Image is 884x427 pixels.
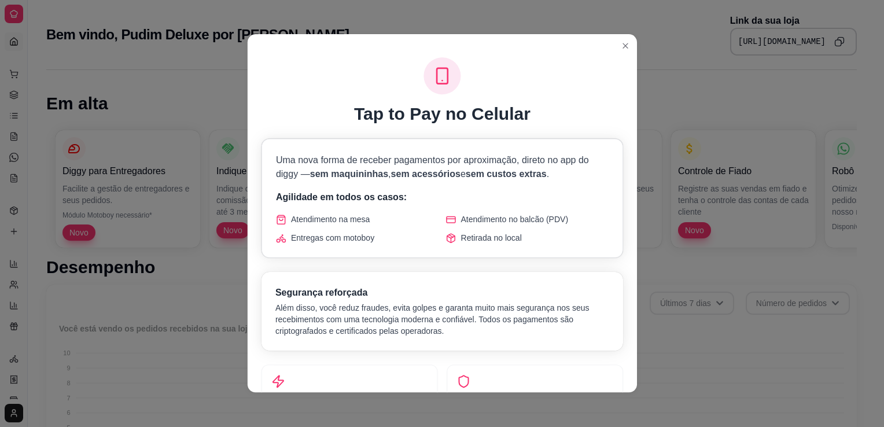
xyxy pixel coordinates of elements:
span: Atendimento no balcão (PDV) [461,213,568,225]
p: Agilidade em todos os casos: [275,190,608,204]
button: Close [616,36,635,55]
h1: Tap to Pay no Celular [353,104,530,125]
span: sem maquininhas [310,169,388,179]
span: sem custos extras [465,169,546,179]
span: sem acessórios [391,169,460,179]
h3: Segurança reforçada [275,286,609,300]
span: Entregas com motoboy [291,232,374,244]
p: Além disso, você reduz fraudes, evita golpes e garanta muito mais segurança nos seus recebimentos... [275,302,609,337]
span: Atendimento na mesa [291,213,370,225]
p: Uma nova forma de receber pagamentos por aproximação, direto no app do diggy — , e . [275,153,608,181]
span: Retirada no local [461,232,521,244]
